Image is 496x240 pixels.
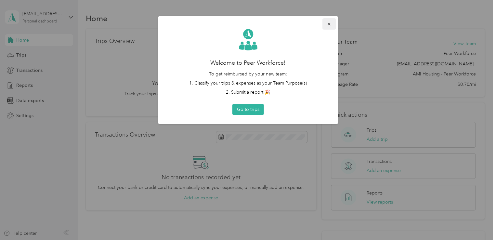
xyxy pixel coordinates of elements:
li: 1. Classify your trips & expenses as your Team Purpose(s) [167,80,329,87]
li: 2. Submit a report 🎉 [167,89,329,96]
button: Go to trips [232,104,264,115]
p: To get reimbursed by your new team: [167,71,329,77]
iframe: Everlance-gr Chat Button Frame [460,204,496,240]
h2: Welcome to Peer Workforce! [167,59,329,67]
